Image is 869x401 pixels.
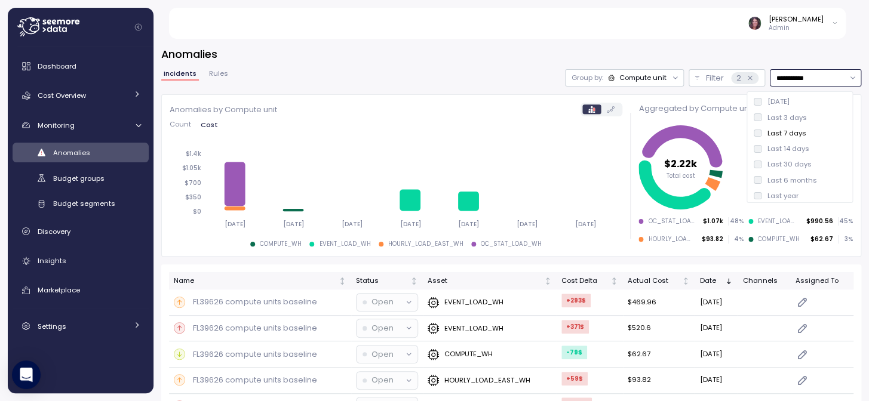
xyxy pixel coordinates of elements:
p: FL39626 compute units baseline [193,374,317,386]
div: [PERSON_NAME] [769,14,824,24]
div: +371 $ [561,320,589,334]
tspan: $2.22k [664,157,698,171]
span: Count [170,121,191,128]
div: Open Intercom Messenger [12,360,41,389]
div: +293 $ [561,294,591,307]
th: Cost DeltaNot sorted [557,272,623,289]
div: Last year [767,191,799,200]
th: StatusNot sorted [351,272,423,289]
a: Settings [13,314,149,338]
td: [DATE] [695,341,738,368]
div: OC_STAT_LOAD_WH [649,217,696,226]
div: Asset [428,276,542,286]
a: Discovery [13,220,149,243]
span: Cost [201,122,218,128]
p: Aggregated by Compute unit [638,103,853,115]
a: Budget groups [13,168,149,188]
p: EVENT_LOAD_WH [444,297,503,307]
span: Dashboard [38,61,76,71]
img: ACg8ocLDuIZlR5f2kIgtapDwVC7yp445s3OgbrQTIAV7qYj8P05r5pI=s96-c [748,17,761,29]
p: Anomalies by Compute unit [170,104,277,116]
p: EVENT_LOAD_WH [444,323,503,333]
a: Budget segments [13,194,149,214]
h3: Anomalies [161,47,861,61]
div: EVENT_LOAD_WH [320,240,371,248]
p: 2 [736,72,741,84]
div: Last 14 days [767,144,809,153]
td: $520.6 [623,316,695,342]
button: Open [357,294,417,311]
div: Name [174,276,336,286]
span: Discovery [38,227,70,236]
div: Actual Cost [628,276,680,286]
p: Open [371,374,394,386]
div: HOURLY_LOAD_EAST_WH [649,235,695,243]
td: $469.96 [623,289,695,316]
tspan: $350 [185,193,201,201]
p: HOURLY_LOAD_EAST_WH [444,375,530,385]
span: Anomalies [53,148,90,158]
div: EVENT_LOAD_WH [758,217,799,226]
span: Settings [38,322,66,331]
td: [DATE] [695,316,738,342]
span: Budget segments [53,199,115,208]
tspan: $700 [185,178,201,186]
tspan: [DATE] [225,220,245,228]
td: [DATE] [695,289,738,316]
p: Filter [705,72,723,84]
div: Last 6 months [767,175,817,185]
a: Marketplace [13,279,149,303]
p: 45 % [839,217,853,226]
div: Date [700,276,723,286]
div: Cost Delta [561,276,608,286]
p: COMPUTE_WH [444,349,493,359]
button: Open [357,346,417,363]
th: DateSorted descending [695,272,738,289]
button: Open [357,319,417,337]
button: Filter2 [689,69,765,87]
div: Compute unit [619,73,667,82]
tspan: [DATE] [401,220,422,228]
div: Not sorted [610,277,618,285]
div: Not sorted [681,277,690,285]
p: 48 % [729,217,743,226]
div: COMPUTE_WH [758,235,800,243]
p: 3 % [839,235,853,243]
tspan: $1.05k [182,164,201,172]
p: 4 % [729,235,743,243]
p: Admin [769,24,824,32]
span: Incidents [164,70,196,77]
div: Not sorted [338,277,346,285]
td: [DATE] [695,368,738,394]
th: AssetNot sorted [423,272,557,289]
button: Open [357,372,417,389]
div: Last 30 days [767,159,812,169]
span: Insights [38,256,66,266]
tspan: $1.4k [186,150,201,158]
a: Anomalies [13,143,149,162]
th: Actual CostNot sorted [623,272,695,289]
div: Not sorted [410,277,418,285]
div: HOURLY_LOAD_EAST_WH [388,240,463,248]
p: $62.67 [810,235,833,243]
button: Collapse navigation [131,23,146,32]
div: COMPUTE_WH [260,240,302,248]
p: Open [371,348,394,360]
p: Group by: [571,73,603,82]
p: FL39626 compute units baseline [193,296,317,308]
p: Open [371,322,394,334]
span: Budget groups [53,174,105,183]
span: Monitoring [38,121,75,130]
div: Status [356,276,408,286]
div: [DATE] [767,97,790,106]
span: Rules [209,70,228,77]
div: Channels [742,276,785,286]
a: Insights [13,249,149,273]
td: $93.82 [623,368,695,394]
tspan: $0 [193,208,201,215]
span: Marketplace [38,285,80,295]
tspan: [DATE] [518,220,539,228]
p: $990.56 [806,217,833,226]
tspan: Total cost [667,172,695,180]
